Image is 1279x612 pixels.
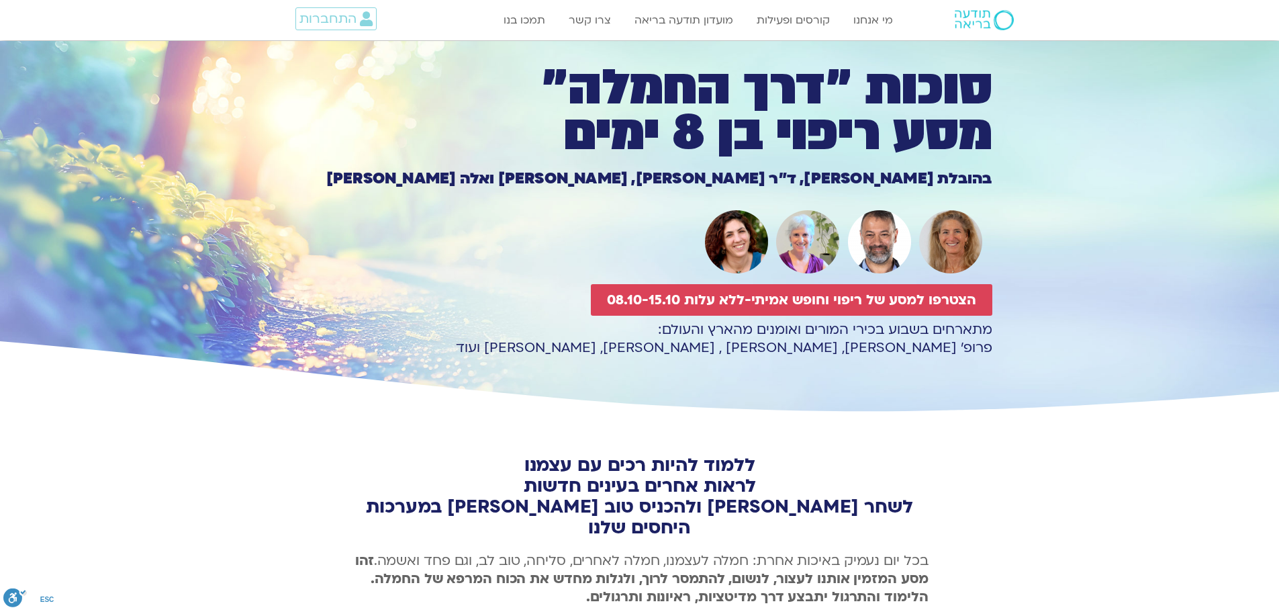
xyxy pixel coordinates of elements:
[351,552,929,606] p: בכל יום נעמיק באיכות אחרת: חמלה לעצמנו, חמלה לאחרים, סליחה, טוב לב, וגם פחד ואשמה.
[750,7,837,33] a: קורסים ופעילות
[847,7,900,33] a: מי אנחנו
[287,320,992,357] p: מתארחים בשבוע בכירי המורים ואומנים מהארץ והעולם: פרופ׳ [PERSON_NAME], [PERSON_NAME] , [PERSON_NAM...
[591,284,992,316] a: הצטרפו למסע של ריפוי וחופש אמיתי-ללא עלות 08.10-15.10
[287,171,992,186] h1: בהובלת [PERSON_NAME], ד״ר [PERSON_NAME], [PERSON_NAME] ואלה [PERSON_NAME]
[299,11,357,26] span: התחברות
[607,292,976,308] span: הצטרפו למסע של ריפוי וחופש אמיתי-ללא עלות 08.10-15.10
[955,10,1014,30] img: תודעה בריאה
[497,7,552,33] a: תמכו בנו
[287,65,992,157] h1: סוכות ״דרך החמלה״ מסע ריפוי בן 8 ימים
[628,7,740,33] a: מועדון תודעה בריאה
[562,7,618,33] a: צרו קשר
[351,455,929,538] h2: ללמוד להיות רכים עם עצמנו לראות אחרים בעינים חדשות לשחר [PERSON_NAME] ולהכניס טוב [PERSON_NAME] ב...
[355,552,929,606] b: זהו מסע המזמין אותנו לעצור, לנשום, להתמסר לרוך, ולגלות מחדש את הכוח המרפא של החמלה. הלימוד והתרגו...
[295,7,377,30] a: התחברות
